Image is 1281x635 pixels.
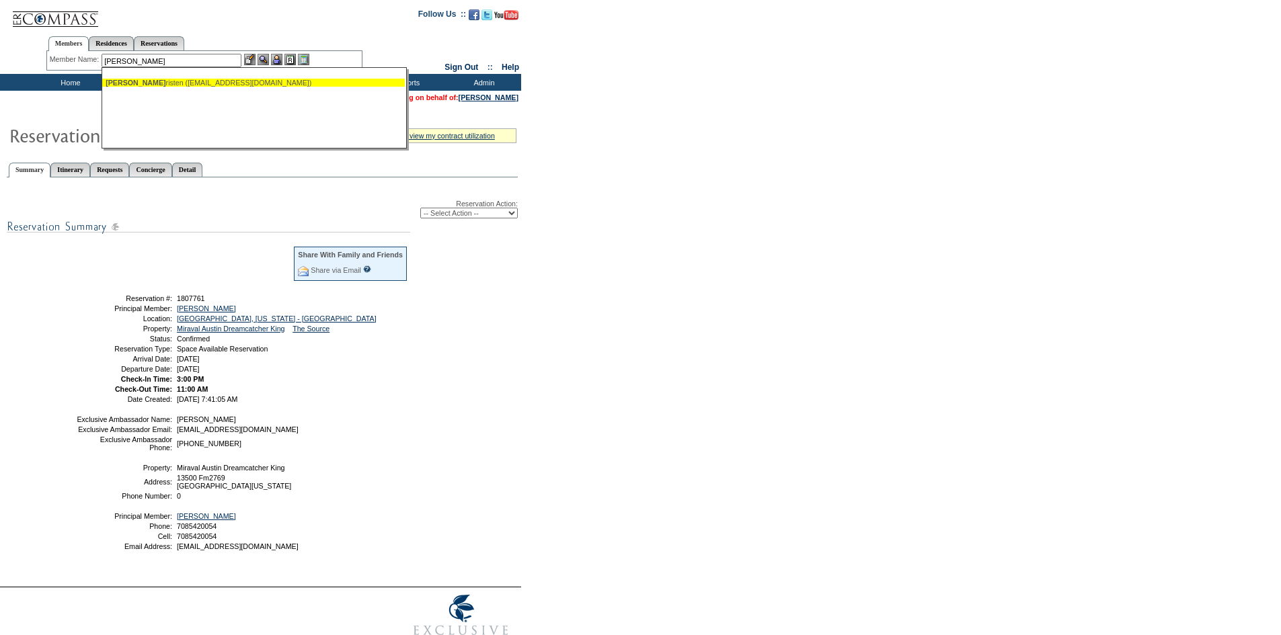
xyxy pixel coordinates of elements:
[76,395,172,403] td: Date Created:
[258,54,269,65] img: View
[488,62,493,72] span: ::
[177,522,217,530] span: 7085420054
[115,385,172,393] strong: Check-Out Time:
[494,10,518,20] img: Subscribe to our YouTube Channel
[50,54,102,65] div: Member Name:
[106,79,165,87] span: [PERSON_NAME]
[177,355,200,363] span: [DATE]
[121,375,172,383] strong: Check-In Time:
[177,464,285,472] span: Miraval Austin Dreamcatcher King
[177,474,291,490] span: 13500 Fm2769 [GEOGRAPHIC_DATA][US_STATE]
[311,266,361,274] a: Share via Email
[90,163,129,177] a: Requests
[76,325,172,333] td: Property:
[293,325,329,333] a: The Source
[177,304,236,312] a: [PERSON_NAME]
[177,532,217,540] span: 7085420054
[7,200,518,218] div: Reservation Action:
[76,345,172,353] td: Reservation Type:
[494,13,518,22] a: Subscribe to our YouTube Channel
[444,62,478,72] a: Sign Out
[177,365,200,373] span: [DATE]
[106,79,401,87] div: risten ([EMAIL_ADDRESS][DOMAIN_NAME])
[469,13,479,22] a: Become our fan on Facebook
[9,122,278,149] img: Reservaton Summary
[76,492,172,500] td: Phone Number:
[76,335,172,343] td: Status:
[298,251,403,259] div: Share With Family and Friends
[76,474,172,490] td: Address:
[76,355,172,363] td: Arrival Date:
[76,512,172,520] td: Principal Member:
[89,36,134,50] a: Residences
[177,294,205,302] span: 1807761
[177,439,241,448] span: [PHONE_NUMBER]
[76,542,172,550] td: Email Address:
[177,542,299,550] span: [EMAIL_ADDRESS][DOMAIN_NAME]
[403,132,495,140] a: » view my contract utilization
[481,13,492,22] a: Follow us on Twitter
[469,9,479,20] img: Become our fan on Facebook
[76,464,172,472] td: Property:
[76,294,172,302] td: Reservation #:
[298,54,309,65] img: b_calculator.gif
[172,163,203,177] a: Detail
[48,36,89,51] a: Members
[177,425,299,433] span: [EMAIL_ADDRESS][DOMAIN_NAME]
[363,265,371,273] input: What is this?
[244,54,256,65] img: b_edit.gif
[76,522,172,530] td: Phone:
[177,325,285,333] a: Miraval Austin Dreamcatcher King
[284,54,296,65] img: Reservations
[76,435,172,452] td: Exclusive Ambassador Phone:
[30,74,108,91] td: Home
[129,163,171,177] a: Concierge
[418,8,466,24] td: Follow Us ::
[177,335,210,343] span: Confirmed
[444,74,521,91] td: Admin
[177,415,236,423] span: [PERSON_NAME]
[177,375,204,383] span: 3:00 PM
[76,425,172,433] td: Exclusive Ambassador Email:
[502,62,519,72] a: Help
[7,218,410,235] img: subTtlResSummary.gif
[76,415,172,423] td: Exclusive Ambassador Name:
[134,36,184,50] a: Reservations
[177,385,208,393] span: 11:00 AM
[9,163,50,177] a: Summary
[50,163,90,177] a: Itinerary
[177,512,236,520] a: [PERSON_NAME]
[271,54,282,65] img: Impersonate
[76,314,172,323] td: Location:
[177,345,268,353] span: Space Available Reservation
[481,9,492,20] img: Follow us on Twitter
[76,532,172,540] td: Cell:
[459,93,518,101] a: [PERSON_NAME]
[177,314,377,323] a: [GEOGRAPHIC_DATA], [US_STATE] - [GEOGRAPHIC_DATA]
[177,395,237,403] span: [DATE] 7:41:05 AM
[364,93,518,101] span: You are acting on behalf of:
[76,365,172,373] td: Departure Date:
[177,492,181,500] span: 0
[76,304,172,312] td: Principal Member:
